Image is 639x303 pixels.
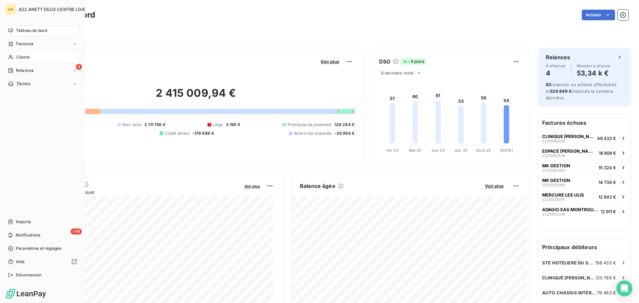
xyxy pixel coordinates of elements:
button: MK GESTION222506238215 324 € [538,160,631,175]
span: Clients [16,54,30,60]
tspan: Août 25 [476,148,491,153]
span: À effectuer [546,64,566,68]
tspan: Juil. 25 [454,148,468,153]
span: Factures [16,41,33,47]
span: MERCURE LES ULIS [542,192,584,198]
span: Promesse de paiement [288,122,332,128]
span: 62 [546,82,551,87]
h6: Relances [546,53,570,61]
span: Tableau de bord [16,28,47,34]
span: ESPACE [PERSON_NAME] [542,148,596,154]
span: 14 734 € [598,180,616,185]
span: 76 483 € [597,290,616,295]
span: Non-échu [122,122,142,128]
span: Crédit divers [165,130,190,136]
span: Tâches [16,81,30,87]
span: Notifications [16,232,40,238]
span: Relances [16,68,34,74]
span: Voir plus [244,184,260,189]
a: Aide [5,256,80,267]
span: -4 jours [401,59,426,65]
span: Voir plus [485,183,504,189]
h2: 2 415 009,94 € [38,86,354,106]
tspan: [DATE] [500,148,513,153]
button: MERCURE LES ULIS222507207512 942 € [538,189,631,204]
span: -178 686 € [192,130,214,136]
span: Avoirs non associés [294,130,332,136]
span: Déconnexion [16,272,42,278]
h6: Balance âgée [300,182,335,190]
span: 120 769 € [595,275,616,280]
span: Aide [16,259,25,265]
span: 2225072075 [542,198,565,202]
button: ESPACE [PERSON_NAME]222506252618 808 € [538,145,631,160]
span: 2225062205 [542,139,565,143]
span: 49 422 € [597,136,616,141]
div: AA [5,4,16,15]
h4: 4 [546,68,566,78]
tspan: Juin 25 [431,148,445,153]
span: 12 911 € [601,209,616,214]
span: Voir plus [320,59,339,64]
button: ADAGIO SAS MONTROUGE222505234612 911 € [538,204,631,219]
button: Voir plus [483,183,506,189]
button: Actions [582,10,615,20]
span: 128 284 € [334,122,354,128]
span: AUTO CHASSIS INTERNATIONAL [542,290,597,295]
h6: Principaux débiteurs [538,239,631,255]
h6: DSO [379,58,390,66]
span: 4 [76,64,82,70]
h6: Factures échues [538,115,631,131]
tspan: Avr. 25 [386,148,399,153]
span: CLINIQUE [PERSON_NAME] 2 [542,134,594,139]
span: 2225052346 [542,212,565,216]
span: Imports [16,219,31,225]
button: Voir plus [242,183,262,189]
span: 158 433 € [595,260,616,265]
span: Montant à relancer [577,64,611,68]
span: 18 808 € [599,150,616,156]
span: Paramètres et réglages [16,245,61,251]
span: STE HOTELIERE DU SH61QG [542,260,595,265]
span: -20 954 € [334,130,354,136]
span: ADAGIO SAS MONTROUGE [542,207,598,212]
span: Chiffre d'affaires mensuel [38,189,240,196]
span: MK GESTION [542,163,570,168]
span: A22 ANETT DEUX CENTRE LOIRE [19,7,88,12]
h4: 53,34 k € [577,68,611,78]
span: 2225062382 [542,168,565,172]
button: MK GESTION222507238914 734 € [538,175,631,189]
span: +99 [71,228,82,234]
span: 2225062526 [542,154,565,158]
span: 6 derniers mois [381,70,414,76]
span: Litige [213,122,223,128]
span: relances ou actions effectuées et relancés la semaine dernière. [546,82,617,100]
span: 2 111 755 € [144,122,165,128]
span: 328 849 € [550,88,571,94]
span: 2225072389 [542,183,565,187]
img: Logo LeanPay [5,288,47,299]
button: CLINIQUE [PERSON_NAME] 2222506220549 422 € [538,131,631,145]
span: 15 324 € [598,165,616,170]
div: Open Intercom Messenger [616,280,632,296]
button: Voir plus [319,59,341,65]
span: MK GESTION [542,178,570,183]
tspan: Mai 25 [409,148,421,153]
span: CLINIQUE [PERSON_NAME] 2 [542,275,595,280]
span: 3 195 € [226,122,240,128]
span: 12 942 € [598,194,616,200]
